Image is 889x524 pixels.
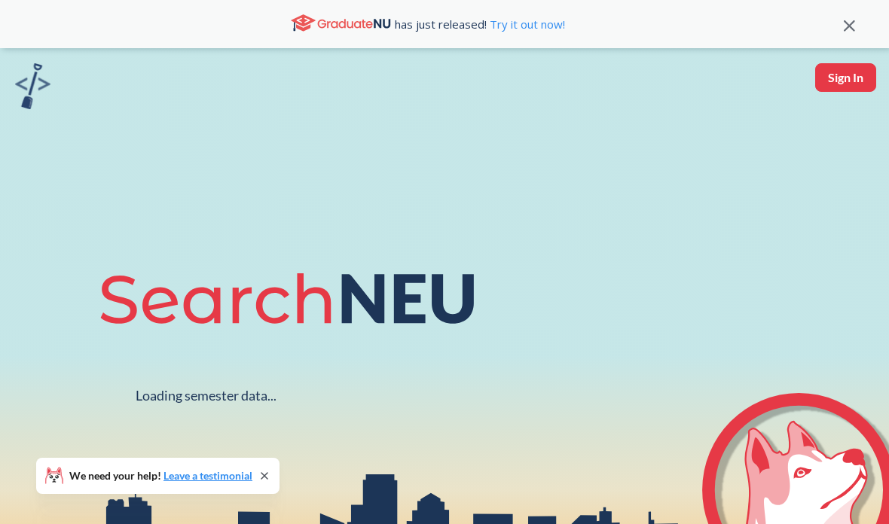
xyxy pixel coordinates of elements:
[395,16,565,32] span: has just released!
[136,387,276,404] div: Loading semester data...
[163,469,252,482] a: Leave a testimonial
[15,63,50,114] a: sandbox logo
[15,63,50,109] img: sandbox logo
[487,17,565,32] a: Try it out now!
[815,63,876,92] button: Sign In
[69,471,252,481] span: We need your help!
